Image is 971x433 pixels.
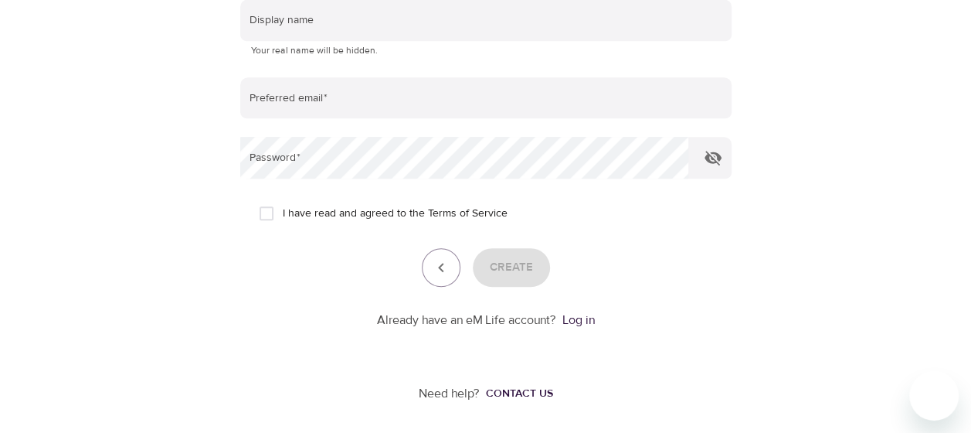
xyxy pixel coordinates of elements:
p: Need help? [419,385,480,403]
div: Contact us [486,386,553,401]
a: Log in [562,312,595,328]
span: I have read and agreed to the [283,206,508,222]
iframe: Button to launch messaging window [909,371,959,421]
p: Your real name will be hidden. [251,43,721,59]
p: Already have an eM Life account? [377,312,556,329]
a: Terms of Service [428,206,508,222]
a: Contact us [480,386,553,401]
